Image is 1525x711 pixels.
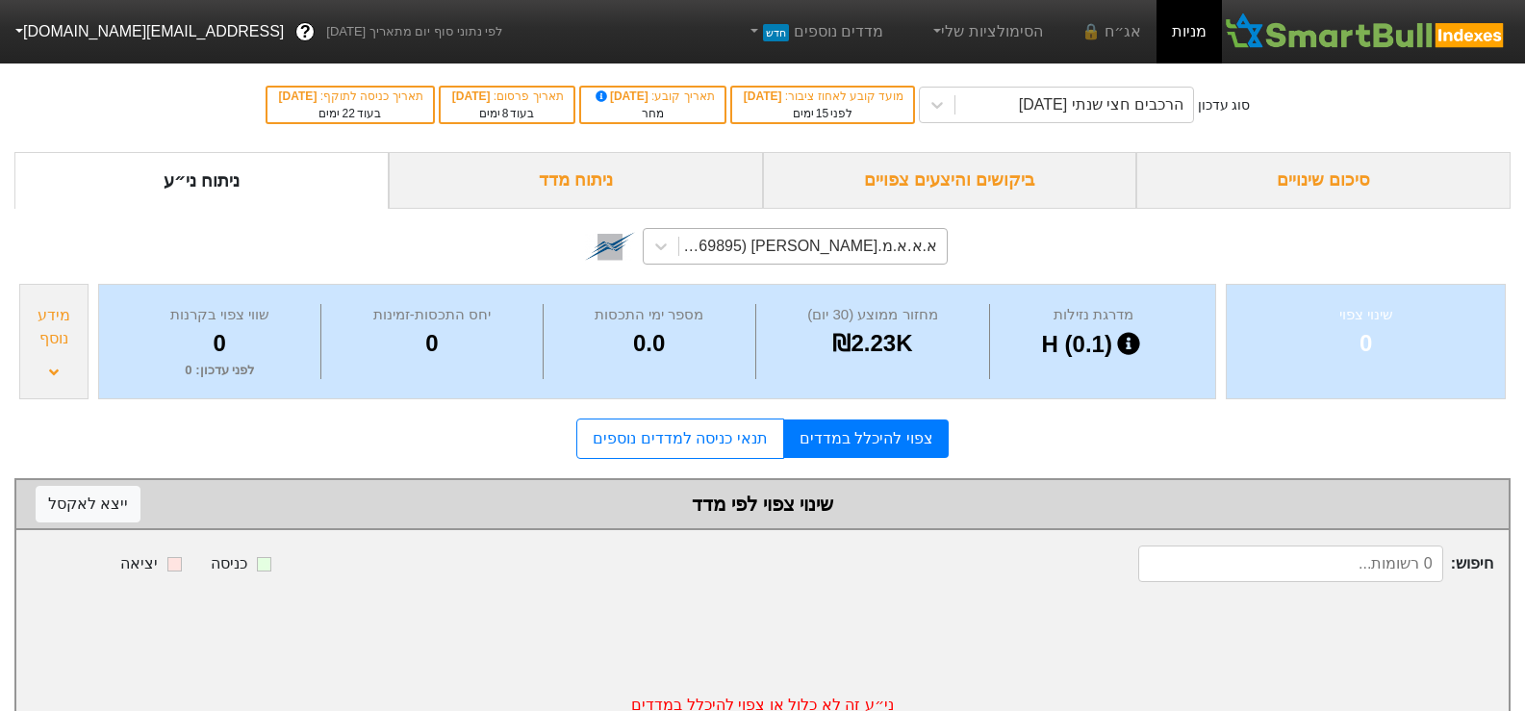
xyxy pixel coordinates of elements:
[816,107,828,120] span: 15
[738,13,891,51] a: מדדים נוספיםחדש
[123,304,316,326] div: שווי צפוי בקרנות
[1251,304,1481,326] div: שינוי צפוי
[761,304,984,326] div: מחזור ממוצע (30 יום)
[279,89,320,103] span: [DATE]
[211,552,247,575] div: כניסה
[591,88,715,105] div: תאריך קובע :
[1138,546,1443,582] input: 0 רשומות...
[1136,152,1511,209] div: סיכום שינויים
[120,552,158,575] div: יציאה
[761,326,984,361] div: ₪2.23K
[642,107,664,120] span: מחר
[1222,13,1510,51] img: SmartBull
[342,107,354,120] span: 22
[450,105,564,122] div: בעוד ימים
[995,326,1191,363] div: H (0.1)
[922,13,1051,51] a: הסימולציות שלי
[452,89,494,103] span: [DATE]
[1251,326,1481,361] div: 0
[763,152,1137,209] div: ביקושים והיצעים צפויים
[548,304,750,326] div: מספר ימי התכסות
[744,89,785,103] span: [DATE]
[784,419,949,458] a: צפוי להיכלל במדדים
[1138,546,1493,582] span: חיפוש :
[593,89,652,103] span: [DATE]
[389,152,763,209] div: ניתוח מדד
[36,490,1489,519] div: שינוי צפוי לפי מדד
[995,304,1191,326] div: מדרגת נזילות
[450,88,564,105] div: תאריך פרסום :
[25,304,83,350] div: מידע נוסף
[14,152,389,209] div: ניתוח ני״ע
[576,419,783,459] a: תנאי כניסה למדדים נוספים
[326,304,537,326] div: יחס התכסות-זמינות
[326,22,502,41] span: לפי נתוני סוף יום מתאריך [DATE]
[585,221,635,271] img: tase link
[677,235,937,258] div: א.א.א.מ.[PERSON_NAME] (1169895)
[326,326,537,361] div: 0
[548,326,750,361] div: 0.0
[1198,95,1251,115] div: סוג עדכון
[123,361,316,380] div: לפני עדכון : 0
[502,107,509,120] span: 8
[763,24,789,41] span: חדש
[742,88,903,105] div: מועד קובע לאחוז ציבור :
[277,88,423,105] div: תאריך כניסה לתוקף :
[36,486,140,522] button: ייצא לאקסל
[123,326,316,361] div: 0
[1019,93,1183,116] div: הרכבים חצי שנתי [DATE]
[742,105,903,122] div: לפני ימים
[300,19,311,45] span: ?
[277,105,423,122] div: בעוד ימים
